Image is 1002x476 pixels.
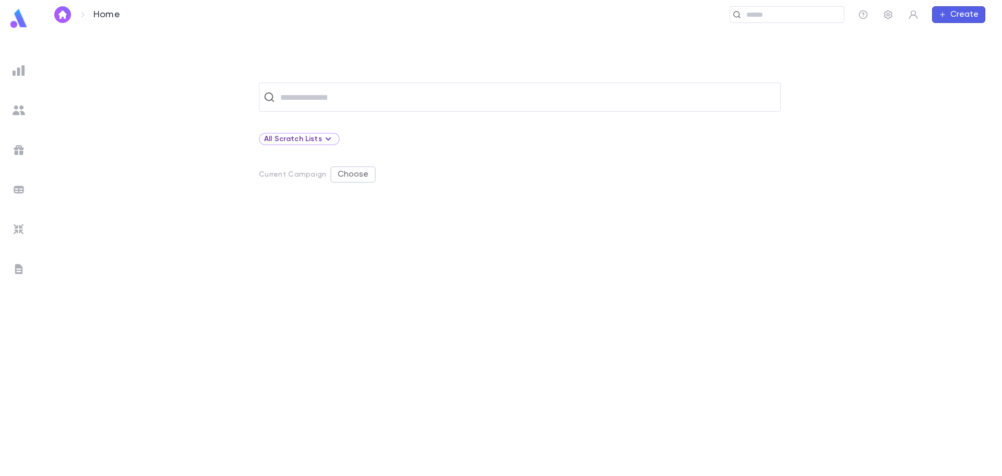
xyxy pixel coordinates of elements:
p: Home [93,9,120,20]
img: letters_grey.7941b92b52307dd3b8a917253454ce1c.svg [13,263,25,275]
button: Create [932,6,985,23]
img: imports_grey.530a8a0e642e233f2baf0ef88e8c9fcb.svg [13,223,25,236]
button: Choose [330,166,376,183]
img: reports_grey.c525e4749d1bce6a11f5fe2a8de1b229.svg [13,64,25,77]
div: All Scratch Lists [264,133,335,145]
img: students_grey.60c7aba0da46da39d6d829b817ac14fc.svg [13,104,25,117]
div: All Scratch Lists [259,133,340,145]
img: campaigns_grey.99e729a5f7ee94e3726e6486bddda8f1.svg [13,144,25,156]
img: logo [8,8,29,29]
p: Current Campaign [259,170,326,179]
img: home_white.a664292cf8c1dea59945f0da9f25487c.svg [56,10,69,19]
img: batches_grey.339ca447c9d9533ef1741baa751efc33.svg [13,183,25,196]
